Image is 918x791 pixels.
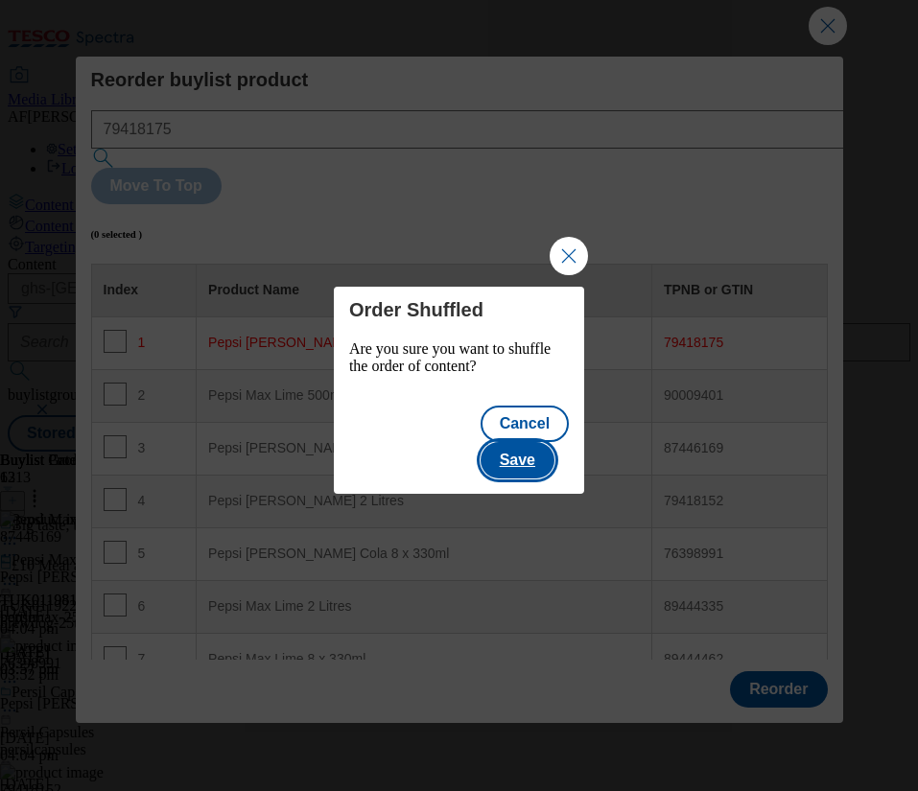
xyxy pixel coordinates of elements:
button: Close Modal [550,237,588,275]
p: Are you sure you want to shuffle the order of content? [349,340,569,375]
h4: Order Shuffled [349,298,569,321]
div: Modal [334,287,584,494]
button: Cancel [481,406,569,442]
button: Save [481,442,554,478]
